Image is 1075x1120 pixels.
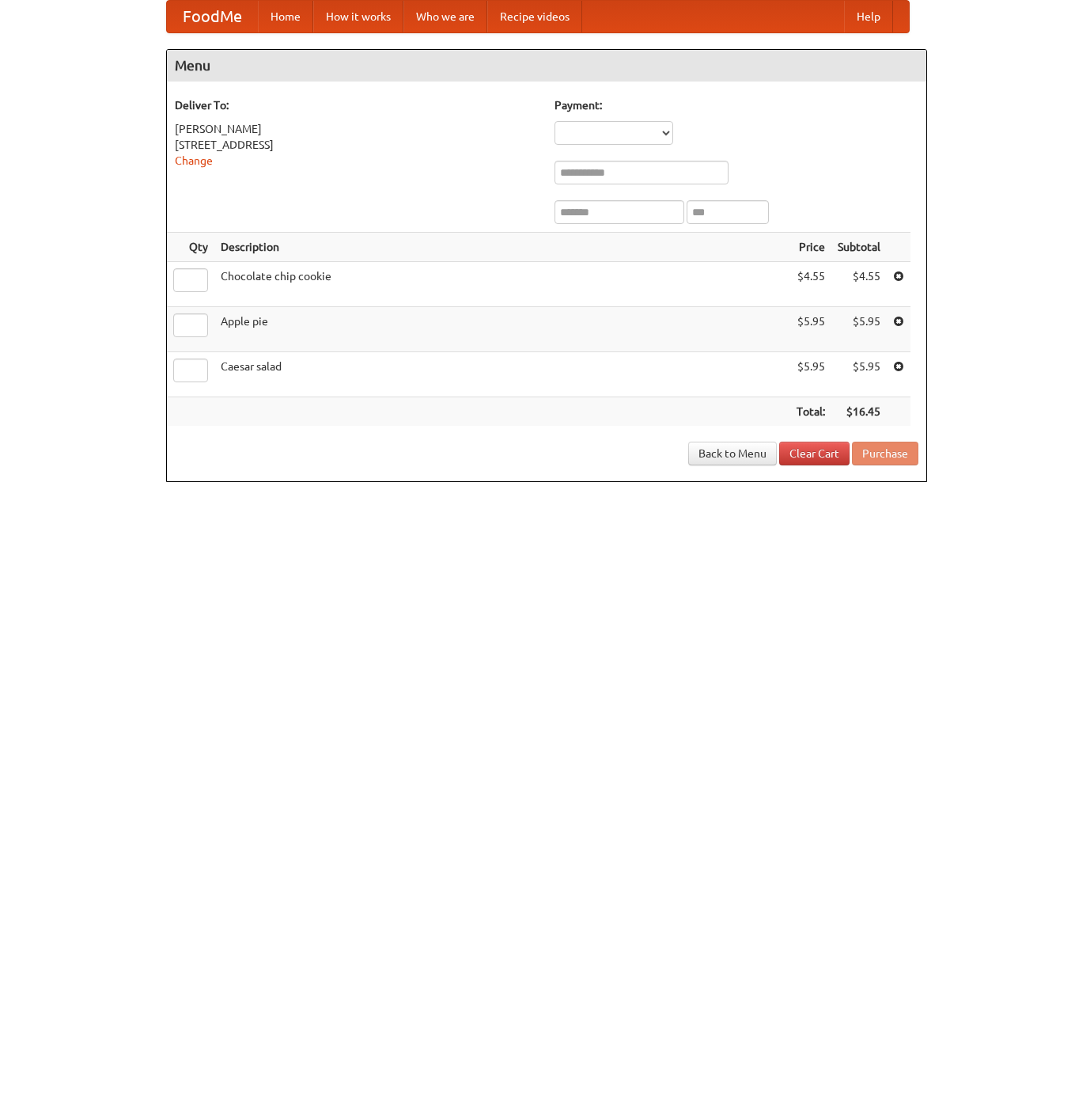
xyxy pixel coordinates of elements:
[175,121,539,137] div: [PERSON_NAME]
[167,1,258,32] a: FoodMe
[214,352,790,397] td: Caesar salad
[175,97,539,113] h5: Deliver To:
[844,1,893,32] a: Help
[313,1,403,32] a: How it works
[214,307,790,352] td: Apple pie
[779,442,850,465] a: Clear Cart
[790,262,831,307] td: $4.55
[555,97,918,113] h5: Payment:
[167,233,214,262] th: Qty
[487,1,582,32] a: Recipe videos
[831,307,887,352] td: $5.95
[831,262,887,307] td: $4.55
[790,233,831,262] th: Price
[167,50,926,82] h4: Menu
[790,397,831,427] th: Total:
[175,137,539,153] div: [STREET_ADDRESS]
[831,397,887,427] th: $16.45
[790,307,831,352] td: $5.95
[214,262,790,307] td: Chocolate chip cookie
[852,442,918,465] button: Purchase
[403,1,487,32] a: Who we are
[831,352,887,397] td: $5.95
[688,442,777,465] a: Back to Menu
[214,233,790,262] th: Description
[258,1,313,32] a: Home
[790,352,831,397] td: $5.95
[831,233,887,262] th: Subtotal
[175,154,213,167] a: Change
